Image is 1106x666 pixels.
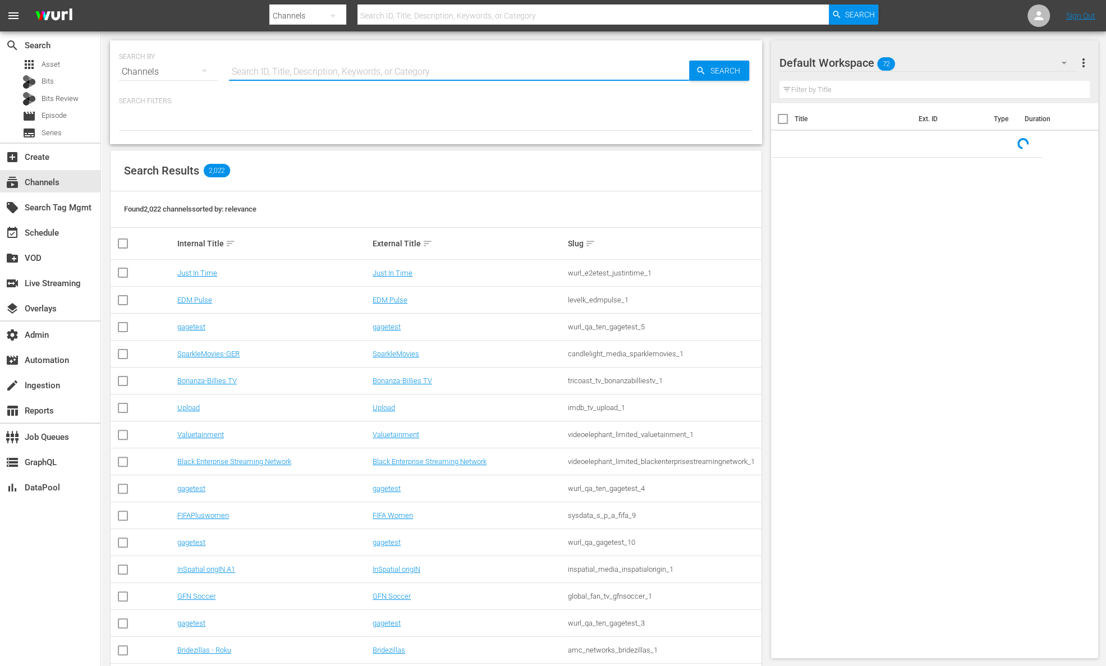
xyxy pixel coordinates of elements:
a: Just In Time [373,269,412,277]
div: wurl_qa_gagetest_10 [568,538,760,546]
a: FIFA Women [373,511,413,520]
button: Search [829,4,878,25]
div: Default Workspace [779,47,1077,79]
span: Search [845,4,875,25]
span: Bits Review [42,93,79,104]
span: 2,022 [204,164,230,177]
span: Search Tag Mgmt [6,201,19,214]
p: Search Filters: [119,97,753,106]
a: gagetest [373,323,401,331]
span: Search [706,61,749,81]
span: Search Results [124,164,199,177]
div: Bits Review [22,92,36,105]
span: Overlays [6,302,19,315]
a: Upload [177,403,200,412]
span: menu [7,9,20,22]
span: Series [22,126,36,140]
span: sort [423,238,433,249]
span: Reports [6,404,19,417]
span: Channels [6,176,19,189]
a: gagetest [177,484,205,493]
span: Search [6,39,19,52]
span: DataPool [6,481,19,494]
a: GFN Soccer [177,592,215,600]
span: Asset [22,58,36,71]
a: Bridezillas - Roku [177,646,231,654]
div: amc_networks_bridezillas_1 [568,646,760,654]
a: EDM Pulse [373,296,407,304]
div: wurl_qa_ten_gagetest_4 [568,484,760,493]
span: Ingestion [6,379,19,392]
span: 72 [877,52,895,76]
a: Black Enterprise Streaming Network [177,457,291,466]
div: wurl_qa_ten_gagetest_3 [568,619,760,627]
span: sort [585,238,595,249]
span: Found 2,022 channels sorted by: relevance [124,205,256,213]
span: Bits [42,76,54,87]
img: ans4CAIJ8jUAAAAAAAAAAAAAAAAAAAAAAAAgQb4GAAAAAAAAAAAAAAAAAAAAAAAAJMjXAAAAAAAAAAAAAAAAAAAAAAAAgAT5G... [27,3,81,29]
div: videoelephant_limited_blackenterprisestreamingnetwork_1 [568,457,760,466]
span: Admin [6,328,19,342]
span: Series [42,127,62,139]
a: SparkleMovies [373,350,419,358]
a: FIFAPluswomen [177,511,229,520]
span: Episode [42,110,67,121]
a: InSpatial origIN [373,565,420,573]
a: Valuetainment [373,430,419,439]
span: Episode [22,109,36,123]
a: Upload [373,403,395,412]
div: tricoast_tv_bonanzabilliestv_1 [568,376,760,385]
span: Schedule [6,226,19,240]
div: Bits [22,75,36,89]
span: Create [6,150,19,164]
th: Type [986,103,1017,135]
th: Title [795,103,911,135]
button: more_vert [1076,49,1090,76]
a: gagetest [177,619,205,627]
div: inspatial_media_inspatialorigin_1 [568,565,760,573]
div: global_fan_tv_gfnsoccer_1 [568,592,760,600]
a: Bridezillas [373,646,405,654]
a: Sign Out [1066,11,1095,20]
span: Automation [6,353,19,367]
a: Bonanza-Billies TV [177,376,237,385]
div: Channels [119,56,218,88]
div: Internal Title [177,237,369,250]
span: VOD [6,251,19,265]
span: Asset [42,59,60,70]
a: Bonanza-Billies TV [373,376,432,385]
div: candlelight_media_sparklemovies_1 [568,350,760,358]
div: videoelephant_limited_valuetainment_1 [568,430,760,439]
span: Live Streaming [6,277,19,290]
a: gagetest [177,323,205,331]
span: Job Queues [6,430,19,444]
span: more_vert [1076,56,1090,70]
div: imdb_tv_upload_1 [568,403,760,412]
a: InSpatial origIN A1 [177,565,235,573]
div: sysdata_s_p_a_fifa_9 [568,511,760,520]
button: Search [689,61,749,81]
a: Just In Time [177,269,217,277]
a: gagetest [373,538,401,546]
a: EDM Pulse [177,296,212,304]
a: GFN Soccer [373,592,411,600]
a: gagetest [373,484,401,493]
div: wurl_e2etest_justintime_1 [568,269,760,277]
a: gagetest [177,538,205,546]
a: gagetest [373,619,401,627]
a: Valuetainment [177,430,224,439]
div: External Title [373,237,565,250]
div: Slug [568,237,760,250]
th: Duration [1017,103,1085,135]
a: SparkleMovies-GER [177,350,240,358]
div: levelk_edmpulse_1 [568,296,760,304]
a: Black Enterprise Streaming Network [373,457,487,466]
span: sort [226,238,236,249]
span: GraphQL [6,456,19,469]
th: Ext. ID [911,103,986,135]
div: wurl_qa_ten_gagetest_5 [568,323,760,331]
